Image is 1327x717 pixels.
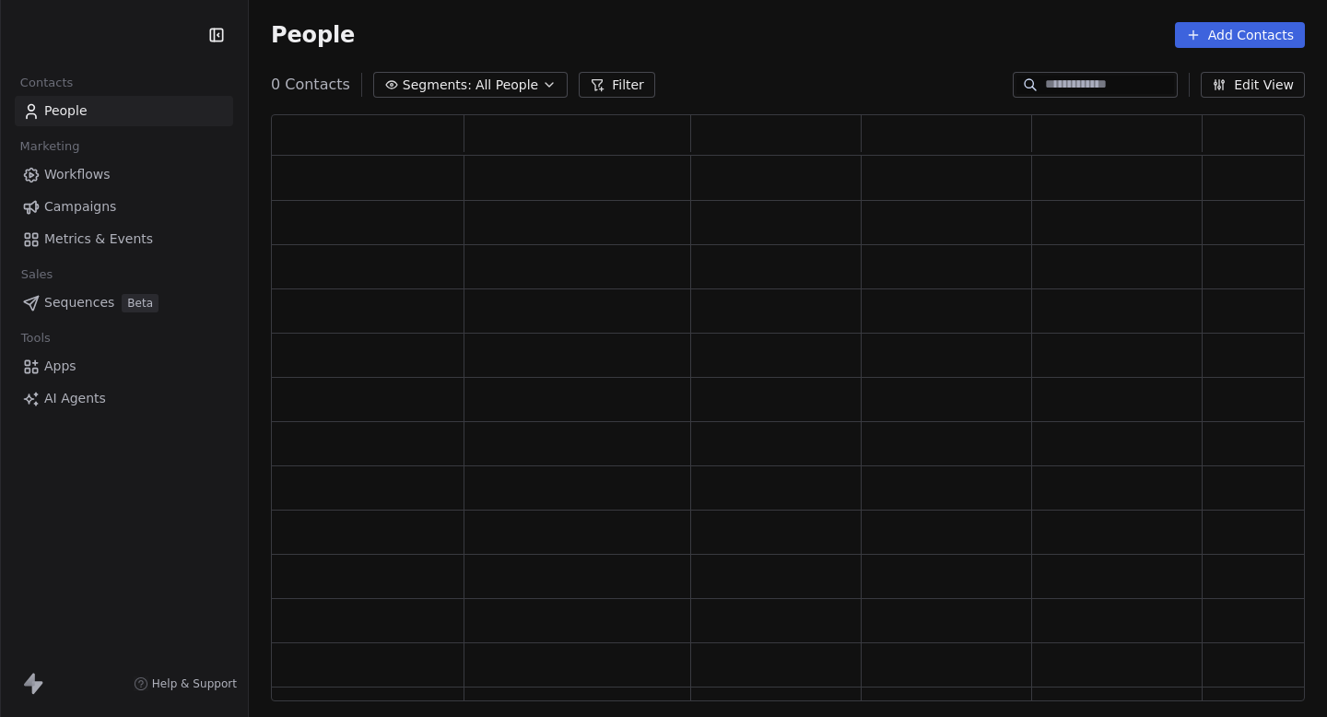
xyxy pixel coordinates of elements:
a: Metrics & Events [15,224,233,254]
span: Workflows [44,165,111,184]
span: Segments: [403,76,472,95]
a: SequencesBeta [15,288,233,318]
a: Apps [15,351,233,382]
span: Marketing [12,133,88,160]
a: Workflows [15,159,233,190]
span: Sales [13,261,61,288]
button: Add Contacts [1175,22,1305,48]
span: Help & Support [152,676,237,691]
a: Campaigns [15,192,233,222]
a: People [15,96,233,126]
span: People [44,101,88,121]
span: AI Agents [44,389,106,408]
span: Campaigns [44,197,116,217]
span: Beta [122,294,159,312]
span: Sequences [44,293,114,312]
a: AI Agents [15,383,233,414]
a: Help & Support [134,676,237,691]
button: Filter [579,72,655,98]
span: Contacts [12,69,81,97]
button: Edit View [1201,72,1305,98]
span: People [271,21,355,49]
span: Apps [44,357,76,376]
span: Metrics & Events [44,229,153,249]
span: All People [476,76,538,95]
span: 0 Contacts [271,74,350,96]
span: Tools [13,324,58,352]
